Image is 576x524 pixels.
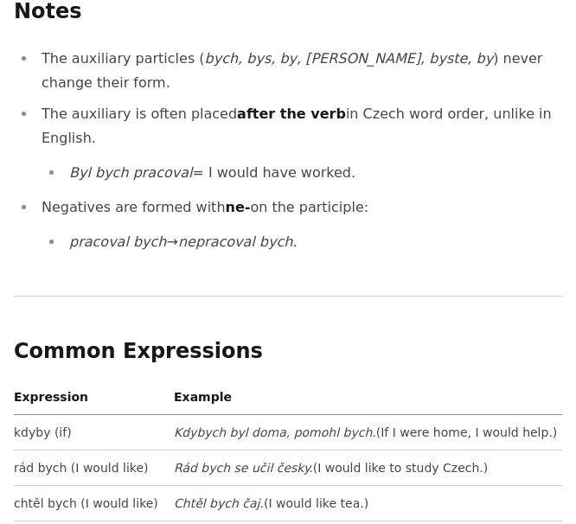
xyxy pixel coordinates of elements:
[174,496,264,510] em: Chtěl bych čaj.
[69,164,192,181] em: Byl bych pracoval
[167,414,562,450] td: (If I were home, I would help.)
[14,485,167,521] td: chtěl bych (I would like)
[167,387,562,415] th: Example
[174,425,376,439] em: Kdybych byl doma, pomohl bych.
[69,233,167,250] em: pracoval bych
[178,233,292,250] em: nepracoval bych
[205,50,494,67] em: bych, bys, by, [PERSON_NAME], byste, by
[36,47,562,95] li: The auxiliary particles ( ) never change their form.
[14,450,167,485] td: rád bych (I would like)
[64,161,562,185] li: = I would have worked.
[174,461,313,475] em: Rád bych se učil česky.
[14,414,167,450] td: kdyby (if)
[36,195,562,254] li: Negatives are formed with on the participle:
[14,387,167,415] th: Expression
[64,230,562,254] li: → .
[226,199,251,215] strong: ne-
[14,338,562,366] h2: Common Expressions
[36,102,562,185] li: The auxiliary is often placed in Czech word order, unlike in English.
[167,450,562,485] td: (I would like to study Czech.)
[237,105,346,122] strong: after the verb
[167,485,562,521] td: (I would like tea.)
